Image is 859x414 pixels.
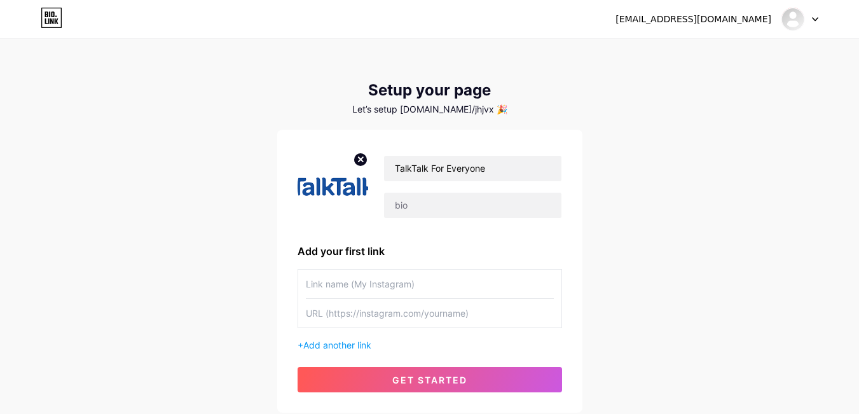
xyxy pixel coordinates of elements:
[384,156,561,181] input: Your name
[298,244,562,259] div: Add your first link
[392,375,467,385] span: get started
[303,340,371,350] span: Add another link
[277,81,582,99] div: Setup your page
[781,7,805,31] img: jhjvx
[306,270,554,298] input: Link name (My Instagram)
[298,150,369,223] img: profile pic
[277,104,582,114] div: Let’s setup [DOMAIN_NAME]/jhjvx 🎉
[615,13,771,26] div: [EMAIL_ADDRESS][DOMAIN_NAME]
[298,338,562,352] div: +
[306,299,554,328] input: URL (https://instagram.com/yourname)
[384,193,561,218] input: bio
[298,367,562,392] button: get started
